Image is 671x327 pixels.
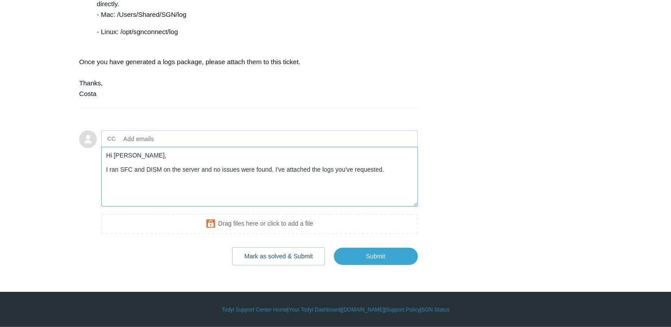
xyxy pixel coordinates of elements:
div: | | | | [79,306,592,314]
a: SGN Status [421,306,449,314]
input: Add emails [120,132,215,146]
a: Your Todyl Dashboard [289,306,340,314]
a: Todyl Support Center Home [222,306,287,314]
a: Support Policy [386,306,420,314]
textarea: Add your reply [101,147,418,207]
a: [DOMAIN_NAME] [342,306,384,314]
label: CC [107,132,116,146]
p: - Linux: /opt/sgnconnect/log [97,27,409,37]
input: Submit [334,248,418,265]
button: Mark as solved & Submit [232,247,325,265]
